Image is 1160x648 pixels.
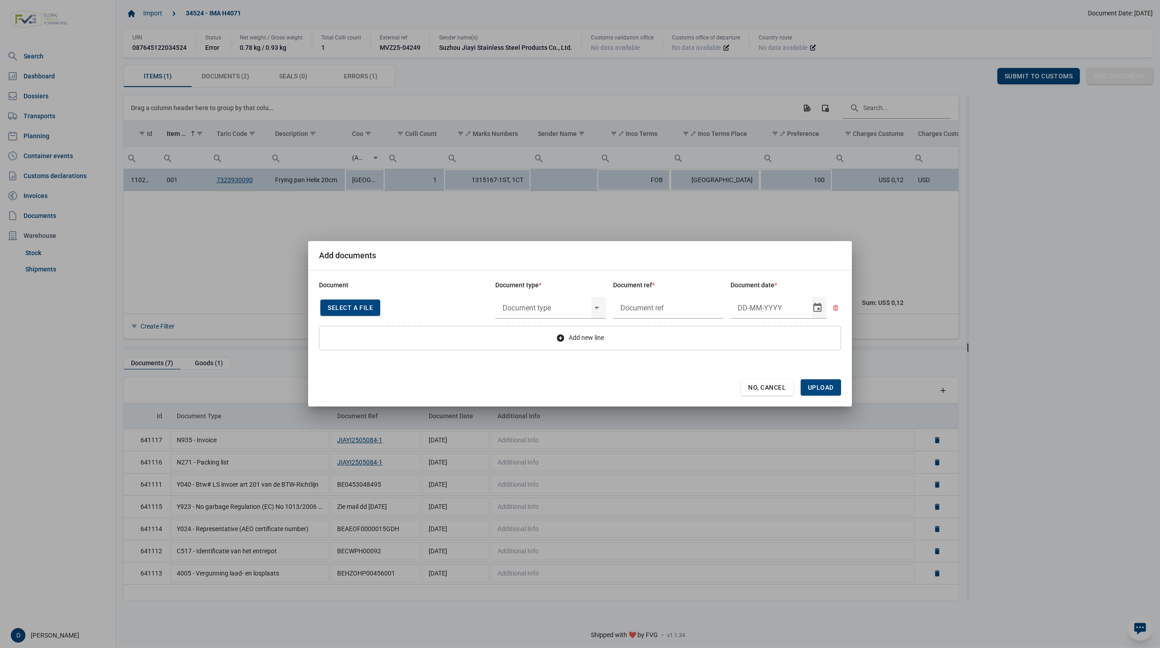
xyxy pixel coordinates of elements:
div: Add new line [319,326,841,350]
span: Upload [808,384,834,391]
div: Document type [495,281,606,290]
span: Select a file [328,304,373,311]
div: Add documents [319,250,376,261]
div: Document date [730,281,841,290]
div: Select [812,297,823,319]
div: Upload [801,379,841,396]
div: Select [591,297,602,319]
span: No, Cancel [748,384,786,391]
div: No, Cancel [741,379,793,396]
div: Document [319,281,488,290]
div: Select a file [320,300,380,316]
div: Document ref [613,281,724,290]
input: Document type [495,297,591,319]
input: Document date [730,297,812,319]
input: Document ref [613,297,724,319]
